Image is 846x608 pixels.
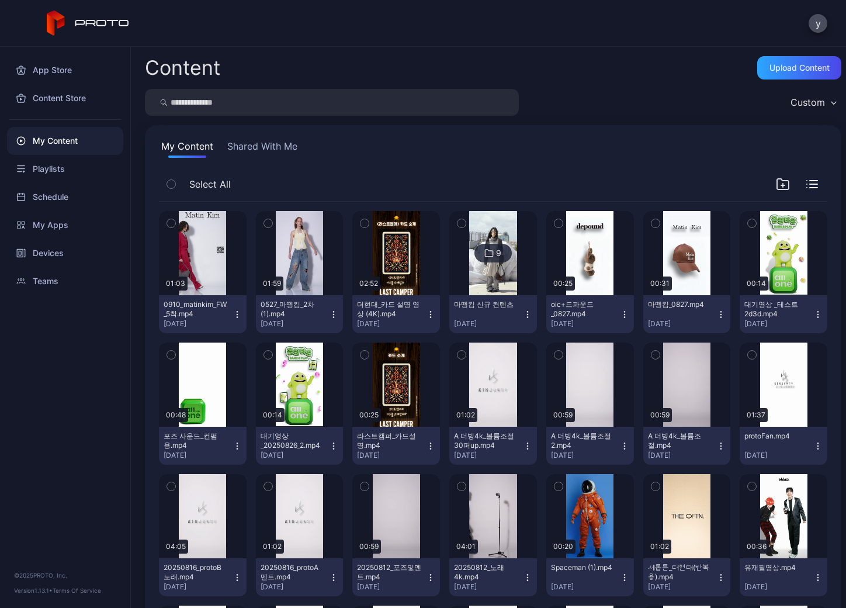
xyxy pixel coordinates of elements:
div: 대기영상 _테스트2d3d.mp4 [744,300,809,319]
button: 마뗑킴 신규 컨텐츠[DATE] [449,295,537,333]
button: 대기영상 _테스트2d3d.mp4[DATE] [740,295,827,333]
button: Upload Content [757,56,841,80]
div: [DATE] [454,451,523,460]
a: Playlists [7,155,123,183]
div: [DATE] [648,319,717,329]
div: 더현대_카드 설명 영상 (4K).mp4 [357,300,421,319]
a: App Store [7,56,123,84]
div: A 더빙4k_볼륨조절.mp4 [648,431,712,450]
button: 20250816_protoB노래.mp4[DATE] [159,558,247,596]
button: 0910_matinkim_FW_5착.mp4[DATE] [159,295,247,333]
div: [DATE] [357,319,426,329]
button: Custom [785,89,841,116]
button: Shared With Me [225,139,300,158]
a: Teams [7,267,123,295]
div: Upload Content [769,63,830,72]
div: Custom [790,96,825,108]
div: A 더빙4k_볼륨조절2.mp4 [551,431,615,450]
button: My Content [159,139,216,158]
button: 유재필영상.mp4[DATE] [740,558,827,596]
div: [DATE] [164,319,233,329]
div: [DATE] [744,582,813,592]
button: oic+드파운드_0827.mp4[DATE] [546,295,634,333]
div: [DATE] [261,451,330,460]
button: 20250812_포즈및멘트.mp4[DATE] [352,558,440,596]
div: 20250812_포즈및멘트.mp4 [357,563,421,582]
button: 마뗑킴_0827.mp4[DATE] [643,295,731,333]
div: Content [145,58,220,78]
div: [DATE] [551,451,620,460]
a: Terms Of Service [53,587,101,594]
div: oic+드파운드_0827.mp4 [551,300,615,319]
button: A 더빙4k_볼륨조절2.mp4[DATE] [546,427,634,465]
a: Content Store [7,84,123,112]
button: 0527_마뗑킴_2차 (1).mp4[DATE] [256,295,344,333]
div: [DATE] [164,451,233,460]
div: 대기영상 _20250826_2.mp4 [261,431,325,450]
button: 라스트캠퍼_카드설명.mp4[DATE] [352,427,440,465]
button: Spaceman (1).mp4[DATE] [546,558,634,596]
div: [DATE] [357,582,426,592]
a: Devices [7,239,123,267]
button: protoFan.mp4[DATE] [740,427,827,465]
a: My Content [7,127,123,155]
div: 마뗑킴 신규 컨텐츠 [454,300,518,309]
div: 포즈 사운드_컨펌용.mp4 [164,431,228,450]
button: A 더빙4k_볼륨조절.mp4[DATE] [643,427,731,465]
button: 세롭튼_더현대(반복용).mp4[DATE] [643,558,731,596]
button: y [809,14,827,33]
span: Select All [189,177,231,191]
div: [DATE] [261,582,330,592]
div: 9 [496,248,501,258]
div: protoFan.mp4 [744,431,809,441]
div: 20250816_protoA멘트.mp4 [261,563,325,582]
div: [DATE] [551,319,620,329]
span: Version 1.13.1 • [14,587,53,594]
div: [DATE] [648,582,717,592]
div: [DATE] [454,319,523,329]
div: © 2025 PROTO, Inc. [14,571,116,580]
div: 20250816_protoB노래.mp4 [164,563,228,582]
div: A 더빙4k_볼륨조절30퍼up.mp4 [454,431,518,450]
div: 0527_마뗑킴_2차 (1).mp4 [261,300,325,319]
button: 20250812_노래4k.mp4[DATE] [449,558,537,596]
div: 라스트캠퍼_카드설명.mp4 [357,431,421,450]
div: [DATE] [744,451,813,460]
button: A 더빙4k_볼륨조절30퍼up.mp4[DATE] [449,427,537,465]
div: 유재필영상.mp4 [744,563,809,572]
button: 20250816_protoA멘트.mp4[DATE] [256,558,344,596]
div: [DATE] [357,451,426,460]
div: [DATE] [648,451,717,460]
div: [DATE] [744,319,813,329]
div: 세롭튼_더현대(반복용).mp4 [648,563,712,582]
button: 더현대_카드 설명 영상 (4K).mp4[DATE] [352,295,440,333]
div: [DATE] [164,582,233,592]
div: 0910_matinkim_FW_5착.mp4 [164,300,228,319]
button: 대기영상 _20250826_2.mp4[DATE] [256,427,344,465]
div: [DATE] [551,582,620,592]
button: 포즈 사운드_컨펌용.mp4[DATE] [159,427,247,465]
div: [DATE] [261,319,330,329]
a: Schedule [7,183,123,211]
div: 20250812_노래4k.mp4 [454,563,518,582]
div: 마뗑킴_0827.mp4 [648,300,712,309]
a: My Apps [7,211,123,239]
div: [DATE] [454,582,523,592]
div: Spaceman (1).mp4 [551,563,615,572]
